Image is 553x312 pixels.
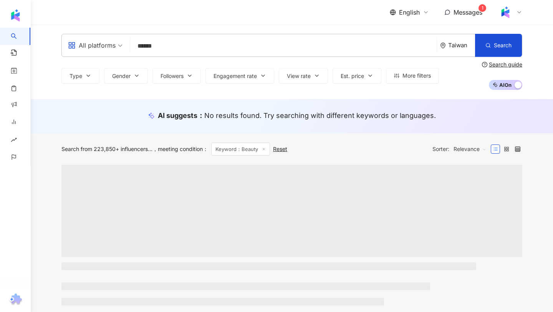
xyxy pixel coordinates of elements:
[454,143,487,155] span: Relevance
[112,73,131,79] span: Gender
[204,111,436,119] span: No results found. Try searching with different keywords or languages.
[9,9,22,22] img: logo icon
[482,5,483,11] span: 1
[61,68,99,83] button: Type
[273,146,287,152] div: Reset
[432,143,491,155] div: Sorter:
[279,68,328,83] button: View rate
[440,43,446,48] span: environment
[68,39,116,51] div: All platforms
[386,68,439,83] button: More filters
[205,68,274,83] button: Engagement rate
[399,8,420,17] span: English
[61,146,152,152] div: Search from 223,850+ influencers...
[478,4,486,12] sup: 1
[498,5,513,20] img: Kolr%20app%20icon%20%281%29.png
[152,68,201,83] button: Followers
[482,62,487,67] span: question-circle
[214,73,257,79] span: Engagement rate
[104,68,148,83] button: Gender
[161,73,184,79] span: Followers
[158,111,436,120] div: AI suggests ：
[494,42,512,48] span: Search
[211,143,270,156] span: Keyword：Beauty
[489,61,522,68] div: Search guide
[11,132,17,149] span: rise
[152,146,208,152] span: meeting condition ：
[448,42,475,48] div: Taiwan
[11,28,38,46] a: search
[70,73,82,79] span: Type
[402,73,431,79] span: More filters
[8,294,23,306] img: chrome extension
[341,73,364,79] span: Est. price
[68,41,76,49] span: appstore
[287,73,311,79] span: View rate
[454,8,482,16] span: Messages
[475,34,522,57] button: Search
[333,68,381,83] button: Est. price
